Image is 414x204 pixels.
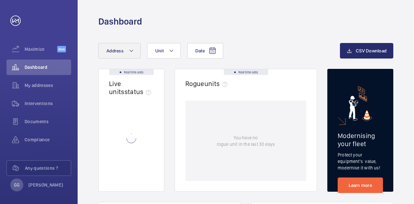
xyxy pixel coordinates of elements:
span: Date [195,48,205,53]
span: Interventions [25,100,71,107]
span: Compliance [25,136,71,143]
span: Any questions ? [25,165,71,171]
div: Real time data [109,69,154,75]
span: My addresses [25,82,71,89]
span: Address [106,48,124,53]
span: Maximize [25,46,57,52]
div: Real time data [224,69,268,75]
h1: Dashboard [98,16,142,27]
button: Date [187,43,223,59]
img: marketing-card.svg [349,86,372,121]
span: Beta [57,46,66,52]
span: Unit [155,48,164,53]
h2: Live units [109,80,154,96]
p: Protect your equipment's value, modernise it with us! [338,152,383,171]
button: CSV Download [340,43,393,59]
p: GG [14,182,20,188]
span: status [125,88,154,96]
span: units [204,80,230,88]
h2: Rogue [185,80,230,88]
span: Dashboard [25,64,71,70]
span: Documents [25,118,71,125]
p: [PERSON_NAME] [28,182,63,188]
span: CSV Download [356,48,387,53]
a: Learn more [338,177,383,193]
h2: Modernising your fleet [338,132,383,148]
p: You have no rogue unit in the last 30 days [217,134,275,147]
button: Unit [147,43,181,59]
button: Address [98,43,141,59]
